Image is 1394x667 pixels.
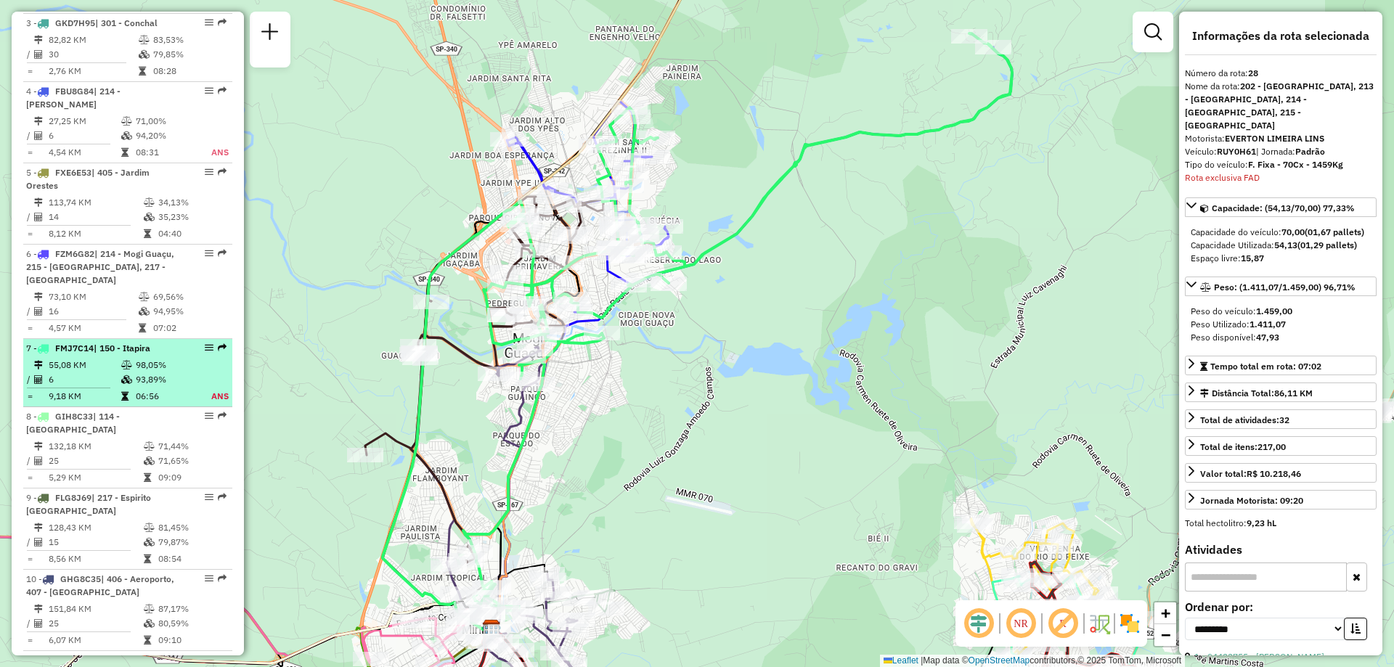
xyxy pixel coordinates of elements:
span: GBQ1B02 [60,655,100,666]
strong: Padrão [1295,146,1325,157]
img: Fluxo de ruas [1088,612,1111,635]
em: Opções [205,18,213,27]
td: 55,08 KM [48,358,121,372]
i: Total de Atividades [34,50,43,59]
strong: 9,23 hL [1247,517,1276,528]
td: 71,44% [158,439,227,454]
strong: 1.459,00 [1256,306,1292,316]
td: 27,25 KM [48,114,121,128]
i: % de utilização da cubagem [139,307,150,316]
strong: R$ 10.218,46 [1247,468,1301,479]
td: 35,23% [158,210,227,224]
td: / [26,372,33,387]
i: Distância Total [34,361,43,369]
td: 94,95% [152,304,226,319]
td: 09:09 [158,470,227,485]
a: Exibir filtros [1138,17,1167,46]
i: Total de Atividades [34,375,43,384]
td: = [26,64,33,78]
td: 30 [48,47,138,62]
em: Rota exportada [218,86,227,95]
em: Opções [205,249,213,258]
em: Opções [205,493,213,502]
strong: F. Fixa - 70Cx - 1459Kg [1248,159,1343,170]
td: / [26,535,33,549]
div: Motorista: [1185,132,1377,145]
td: / [26,454,33,468]
i: Tempo total em rota [139,324,146,332]
strong: EVERTON LIMEIRA LINS [1225,133,1324,144]
td: 09:10 [158,633,227,647]
em: Opções [205,574,213,583]
span: FMJ7C14 [55,343,94,353]
span: | 214 - Mogi Guaçu, 215 - [GEOGRAPHIC_DATA], 217 - [GEOGRAPHIC_DATA] [26,248,174,285]
em: Rota exportada [218,18,227,27]
i: Tempo total em rota [144,229,151,238]
div: Peso disponível: [1191,331,1371,344]
span: 3 - [26,17,158,28]
strong: 1.411,07 [1250,319,1286,330]
td: 34,13% [158,195,227,210]
td: 80,59% [158,616,227,631]
span: GHG8C35 [60,573,101,584]
div: Total hectolitro: [1185,517,1377,530]
strong: 202 - [GEOGRAPHIC_DATA], 213 - [GEOGRAPHIC_DATA], 214 - [GEOGRAPHIC_DATA], 215 - [GEOGRAPHIC_DATA] [1185,81,1374,131]
span: | 406 - Aeroporto, 407 - [GEOGRAPHIC_DATA] [26,573,174,597]
a: Tempo total em rota: 07:02 [1185,356,1377,375]
i: Tempo total em rota [121,148,129,157]
td: 83,53% [152,33,226,47]
i: Distância Total [34,117,43,126]
span: | Jornada: [1256,146,1325,157]
span: 5 - [26,167,150,191]
a: Nova sessão e pesquisa [256,17,285,50]
td: 4,57 KM [48,321,138,335]
i: Tempo total em rota [121,392,129,401]
em: Opções [205,343,213,352]
i: Total de Atividades [34,307,43,316]
i: Distância Total [34,36,43,44]
span: − [1161,626,1170,644]
strong: 32 [1279,414,1289,425]
strong: 28 [1248,67,1258,78]
td: ANS [195,389,229,404]
td: 151,84 KM [48,602,143,616]
button: Ordem crescente [1344,618,1367,640]
i: Tempo total em rota [144,473,151,482]
span: 9 - [26,492,151,516]
div: Capacidade do veículo: [1191,226,1371,239]
span: | 114 - [GEOGRAPHIC_DATA] [26,411,120,435]
td: 06:56 [135,389,195,404]
span: 10 - [26,573,174,597]
td: 6 [48,372,121,387]
i: Distância Total [34,442,43,451]
i: Distância Total [34,523,43,532]
td: 15 [48,535,143,549]
i: % de utilização do peso [144,442,155,451]
a: Total de itens:217,00 [1185,436,1377,456]
strong: (01,67 pallets) [1305,226,1364,237]
strong: (01,29 pallets) [1297,240,1357,250]
td: = [26,226,33,241]
td: 4,54 KM [48,145,121,160]
div: Nome da rota: [1185,80,1377,132]
i: % de utilização do peso [144,523,155,532]
td: / [26,304,33,319]
i: % de utilização do peso [121,117,132,126]
a: Peso: (1.411,07/1.459,00) 96,71% [1185,277,1377,296]
strong: 217,00 [1258,441,1286,452]
i: Total de Atividades [34,213,43,221]
div: Jornada Motorista: 09:20 [1200,494,1303,507]
i: Tempo total em rota [144,555,151,563]
i: % de utilização do peso [144,605,155,613]
em: Rota exportada [218,412,227,420]
td: 79,85% [152,47,226,62]
img: CDD Mogi Mirim [482,619,501,638]
strong: 70,00 [1281,226,1305,237]
i: % de utilização do peso [144,198,155,207]
h4: Atividades [1185,543,1377,557]
em: Opções [205,655,213,664]
span: 86,11 KM [1274,388,1313,398]
span: | 301 - Conchal [95,17,158,28]
em: Opções [205,86,213,95]
i: % de utilização da cubagem [139,50,150,59]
